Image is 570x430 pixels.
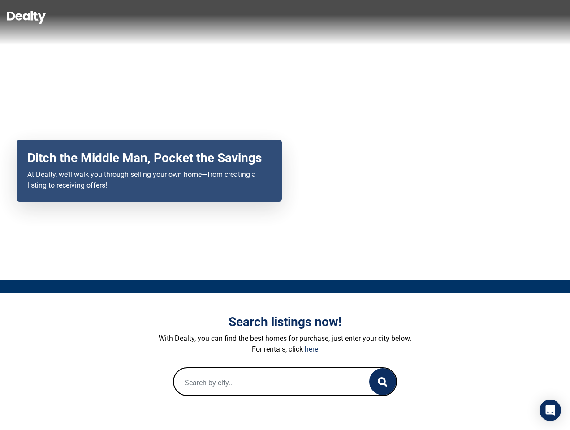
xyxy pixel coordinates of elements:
h2: Ditch the Middle Man, Pocket the Savings [27,150,271,166]
p: At Dealty, we’ll walk you through selling your own home—from creating a listing to receiving offers! [27,169,271,191]
p: With Dealty, you can find the best homes for purchase, just enter your city below. [36,333,534,344]
p: For rentals, click [36,344,534,355]
h3: Search listings now! [36,314,534,330]
img: Dealty - Buy, Sell & Rent Homes [7,11,46,24]
input: Search by city... [174,368,351,397]
a: here [305,345,318,353]
div: Open Intercom Messenger [540,400,561,421]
